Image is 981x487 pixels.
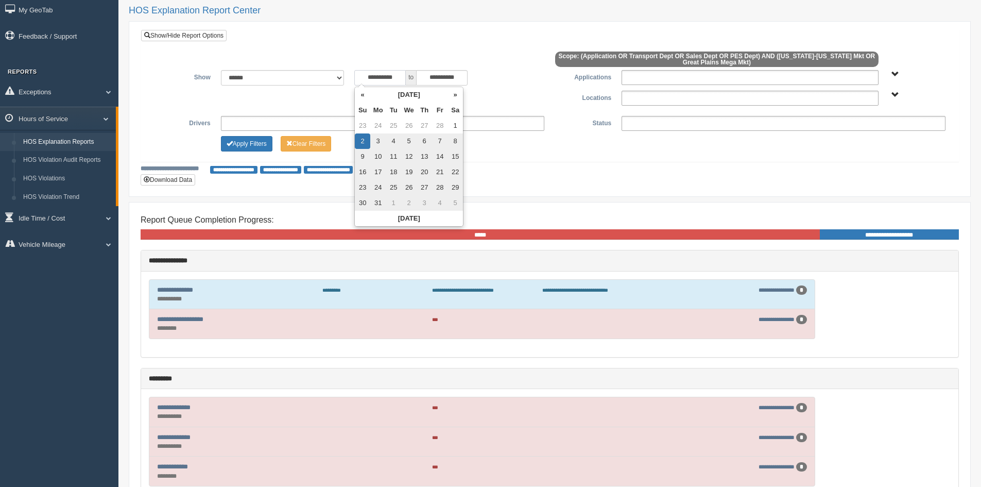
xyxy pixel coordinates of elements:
[448,87,463,103] th: »
[386,149,401,164] td: 11
[386,118,401,133] td: 25
[448,133,463,149] td: 8
[355,211,463,226] th: [DATE]
[355,87,370,103] th: «
[417,118,432,133] td: 27
[141,174,195,186] button: Download Data
[401,133,417,149] td: 5
[149,116,216,128] label: Drivers
[549,116,616,128] label: Status
[370,180,386,195] td: 24
[129,6,971,16] h2: HOS Explanation Report Center
[406,70,416,86] span: to
[370,87,448,103] th: [DATE]
[141,215,959,225] h4: Report Queue Completion Progress:
[141,30,227,41] a: Show/Hide Report Options
[370,103,386,118] th: Mo
[432,164,448,180] td: 21
[550,91,617,103] label: Locations
[370,118,386,133] td: 24
[432,195,448,211] td: 4
[370,164,386,180] td: 17
[149,70,216,82] label: Show
[549,70,616,82] label: Applications
[19,188,116,207] a: HOS Violation Trend
[448,118,463,133] td: 1
[355,180,370,195] td: 23
[355,103,370,118] th: Su
[401,195,417,211] td: 2
[19,151,116,170] a: HOS Violation Audit Reports
[370,133,386,149] td: 3
[370,195,386,211] td: 31
[19,133,116,152] a: HOS Explanation Reports
[386,195,401,211] td: 1
[355,149,370,164] td: 9
[448,149,463,164] td: 15
[386,133,401,149] td: 4
[221,136,272,152] button: Change Filter Options
[401,180,417,195] td: 26
[448,195,463,211] td: 5
[19,170,116,188] a: HOS Violations
[417,195,432,211] td: 3
[386,180,401,195] td: 25
[417,149,432,164] td: 13
[417,164,432,180] td: 20
[355,195,370,211] td: 30
[448,180,463,195] td: 29
[401,118,417,133] td: 26
[432,180,448,195] td: 28
[432,118,448,133] td: 28
[417,180,432,195] td: 27
[281,136,332,152] button: Change Filter Options
[370,149,386,164] td: 10
[417,103,432,118] th: Th
[555,52,879,67] span: Scope: (Application OR Transport Dept OR Sales Dept OR PES Dept) AND ([US_STATE]-[US_STATE] Mkt O...
[355,164,370,180] td: 16
[355,133,370,149] td: 2
[432,149,448,164] td: 14
[386,103,401,118] th: Tu
[448,103,463,118] th: Sa
[355,118,370,133] td: 23
[401,103,417,118] th: We
[432,103,448,118] th: Fr
[401,149,417,164] td: 12
[417,133,432,149] td: 6
[386,164,401,180] td: 18
[432,133,448,149] td: 7
[401,164,417,180] td: 19
[448,164,463,180] td: 22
